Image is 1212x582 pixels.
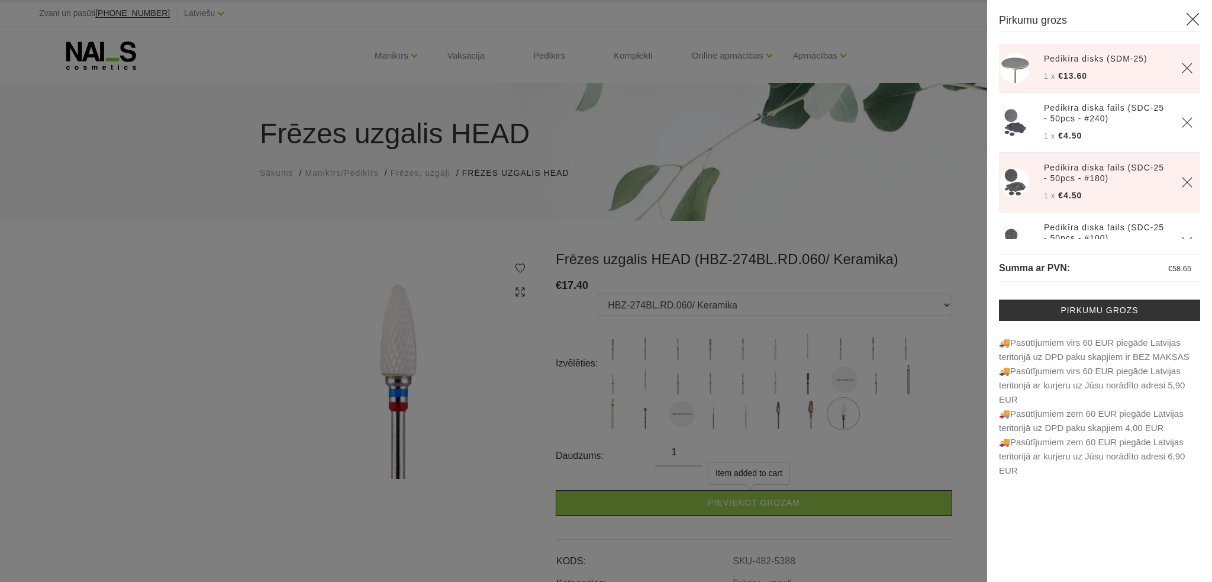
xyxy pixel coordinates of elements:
a: Delete [1181,176,1193,188]
span: 1 x [1044,132,1055,140]
a: Delete [1181,236,1193,248]
h3: Pirkumu grozs [999,12,1200,32]
span: 1 x [1044,192,1055,200]
a: Pedikīra diska fails (SDC-25 - 50pcs - #180) [1044,162,1167,184]
a: Pedikīra diska fails (SDC-25 - 50pcs - #100) [1044,222,1167,243]
a: Delete [1181,62,1193,74]
span: 1 x [1044,72,1055,81]
p: 🚚Pasūtījumiem virs 60 EUR piegāde Latvijas teritorijā uz DPD paku skapjiem ir BEZ MAKSAS 🚚Pas... [999,336,1200,478]
a: Delete [1181,117,1193,128]
span: €4.50 [1058,131,1082,140]
span: Summa ar PVN: [999,263,1070,273]
span: € [1168,264,1172,273]
span: €13.60 [1058,71,1087,81]
a: Pedikīra disks (SDM-25) [1044,53,1147,64]
a: Pedikīra diska fails (SDC-25 - 50pcs - #240) [1044,102,1167,124]
span: 58.65 [1172,264,1191,273]
a: Pirkumu grozs [999,300,1200,321]
span: €4.50 [1058,191,1082,200]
